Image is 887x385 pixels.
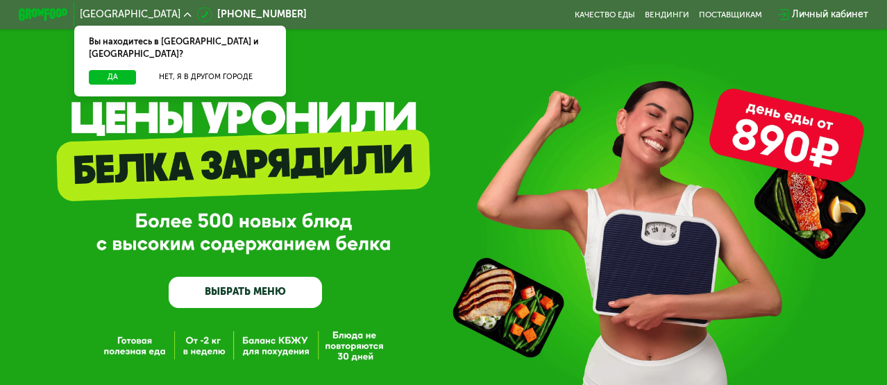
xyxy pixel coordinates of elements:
button: Нет, я в другом городе [141,70,271,85]
div: поставщикам [699,10,762,19]
span: [GEOGRAPHIC_DATA] [80,10,180,19]
a: Качество еды [575,10,635,19]
button: Да [89,70,136,85]
a: Вендинги [645,10,689,19]
a: [PHONE_NUMBER] [197,7,306,22]
div: Личный кабинет [792,7,868,22]
a: ВЫБРАТЬ МЕНЮ [169,277,322,307]
div: Вы находитесь в [GEOGRAPHIC_DATA] и [GEOGRAPHIC_DATA]? [74,26,286,70]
